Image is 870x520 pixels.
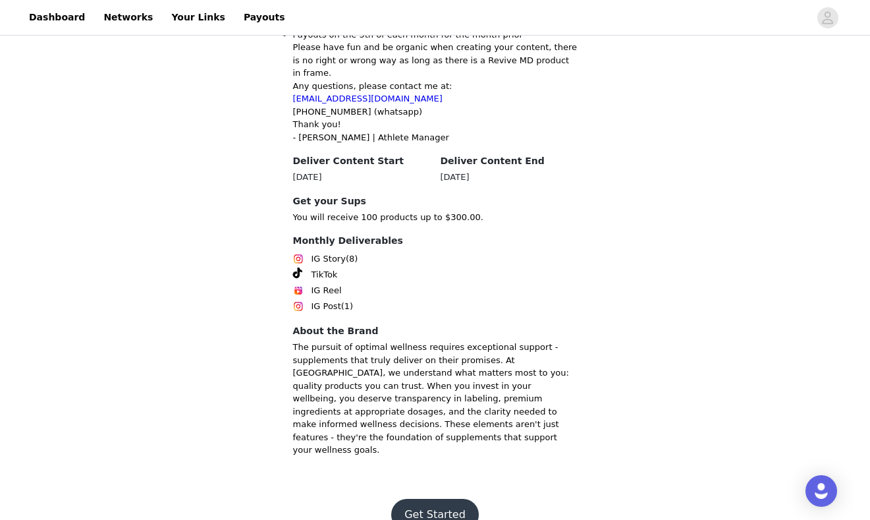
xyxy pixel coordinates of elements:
p: The pursuit of optimal wellness requires exceptional support - supplements that truly deliver on ... [293,341,578,457]
span: (1) [341,300,353,313]
img: Instagram Icon [293,254,304,264]
a: Dashboard [21,3,93,32]
p: - [PERSON_NAME] | Athlete Manager [293,131,578,144]
h4: Monthly Deliverables [293,234,578,248]
p: [PHONE_NUMBER] (whatsapp) [293,105,578,119]
div: Open Intercom Messenger [805,475,837,507]
h4: Deliver Content End [441,154,578,168]
span: IG Reel [312,284,342,297]
span: (8) [346,252,358,266]
h4: About the Brand [293,324,578,338]
a: Your Links [163,3,233,32]
p: Any questions, please contact me at: [293,80,578,93]
div: avatar [821,7,834,28]
div: [DATE] [293,171,430,184]
p: You will receive 100 products up to $300.00. [293,211,578,224]
img: Instagram Reels Icon [293,285,304,296]
h4: Get your Sups [293,194,578,208]
p: Please have fun and be organic when creating your content, there is no right or wrong way as long... [293,41,578,80]
a: [EMAIL_ADDRESS][DOMAIN_NAME] [293,94,443,103]
div: [DATE] [441,171,578,184]
span: IG Post [312,300,341,313]
a: Networks [95,3,161,32]
h4: Deliver Content Start [293,154,430,168]
p: Thank you! [293,118,578,131]
span: IG Story [312,252,346,266]
img: Instagram Icon [293,301,304,312]
span: TikTok [312,268,338,281]
a: Payouts [236,3,293,32]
